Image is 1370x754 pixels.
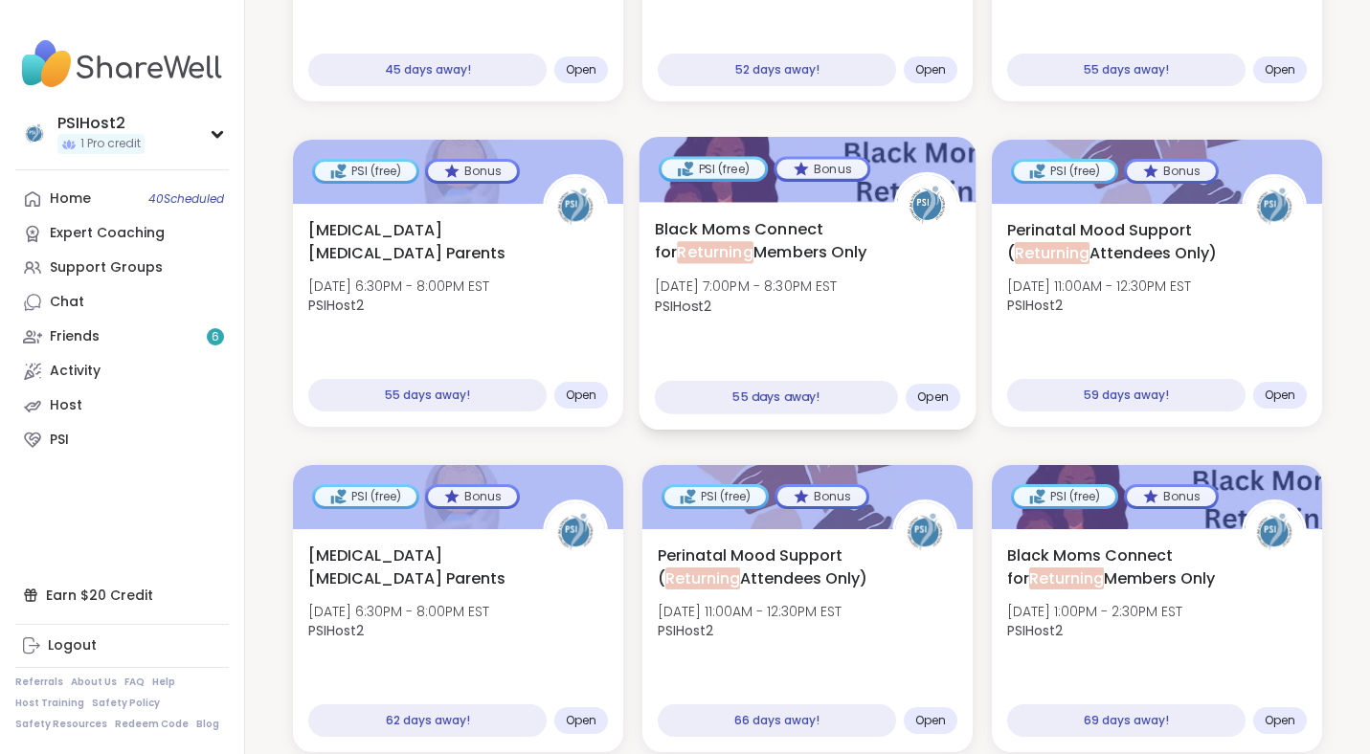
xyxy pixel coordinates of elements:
[15,629,229,663] a: Logout
[895,502,955,562] img: PSIHost2
[50,189,91,209] div: Home
[15,354,229,388] a: Activity
[1007,296,1063,315] b: PSIHost2
[1127,162,1216,181] div: Bonus
[1007,621,1063,640] b: PSIHost2
[308,277,489,296] span: [DATE] 6:30PM - 8:00PM EST
[148,191,224,207] span: 40 Scheduled
[677,241,753,263] span: Returning
[308,602,489,621] span: [DATE] 6:30PM - 8:00PM EST
[655,296,711,315] b: PSIHost2
[566,388,596,403] span: Open
[15,251,229,285] a: Support Groups
[1007,544,1221,590] span: Black Moms Connect for Members Only
[915,62,946,78] span: Open
[776,159,867,178] div: Bonus
[50,327,100,346] div: Friends
[15,718,107,731] a: Safety Resources
[1014,162,1115,181] div: PSI (free)
[50,431,69,450] div: PSI
[1245,502,1304,562] img: PSIHost2
[658,621,713,640] b: PSIHost2
[1265,713,1295,728] span: Open
[196,718,219,731] a: Blog
[15,320,229,354] a: Friends6
[308,219,522,265] span: [MEDICAL_DATA] [MEDICAL_DATA] Parents
[1245,177,1304,236] img: PSIHost2
[566,713,596,728] span: Open
[1007,602,1182,621] span: [DATE] 1:00PM - 2:30PM EST
[15,423,229,457] a: PSI
[71,676,117,689] a: About Us
[655,381,898,414] div: 55 days away!
[15,182,229,216] a: Home40Scheduled
[897,175,957,235] img: PSIHost2
[115,718,189,731] a: Redeem Code
[655,217,872,264] span: Black Moms Connect for Members Only
[915,713,946,728] span: Open
[308,54,547,86] div: 45 days away!
[428,487,517,506] div: Bonus
[308,296,364,315] b: PSIHost2
[50,224,165,243] div: Expert Coaching
[50,293,84,312] div: Chat
[48,636,97,655] div: Logout
[315,487,416,506] div: PSI (free)
[1015,242,1089,264] span: Returning
[546,502,605,562] img: PSIHost2
[1007,54,1246,86] div: 55 days away!
[15,31,229,98] img: ShareWell Nav Logo
[1265,388,1295,403] span: Open
[124,676,145,689] a: FAQ
[308,621,364,640] b: PSIHost2
[315,162,416,181] div: PSI (free)
[15,676,63,689] a: Referrals
[212,329,219,345] span: 6
[19,119,50,149] img: PSIHost2
[428,162,517,181] div: Bonus
[1265,62,1295,78] span: Open
[308,379,547,411] div: 55 days away!
[658,704,896,737] div: 66 days away!
[57,113,145,134] div: PSIHost2
[1007,219,1221,265] span: Perinatal Mood Support ( Attendees Only)
[80,136,141,152] span: 1 Pro credit
[917,389,949,405] span: Open
[15,216,229,251] a: Expert Coaching
[1007,379,1246,411] div: 59 days away!
[1127,487,1216,506] div: Bonus
[655,277,838,296] span: [DATE] 7:00PM - 8:30PM EST
[566,62,596,78] span: Open
[15,697,84,710] a: Host Training
[15,578,229,612] div: Earn $20 Credit
[1007,277,1191,296] span: [DATE] 11:00AM - 12:30PM EST
[308,704,547,737] div: 62 days away!
[546,177,605,236] img: PSIHost2
[15,285,229,320] a: Chat
[15,388,229,423] a: Host
[658,602,842,621] span: [DATE] 11:00AM - 12:30PM EST
[1014,487,1115,506] div: PSI (free)
[50,396,82,415] div: Host
[1007,704,1246,737] div: 69 days away!
[1029,567,1104,589] span: Returning
[658,54,896,86] div: 52 days away!
[50,362,101,381] div: Activity
[662,159,765,178] div: PSI (free)
[152,676,175,689] a: Help
[664,487,766,506] div: PSI (free)
[50,258,163,277] div: Support Groups
[92,697,160,710] a: Safety Policy
[308,544,522,590] span: [MEDICAL_DATA] [MEDICAL_DATA] Parents
[777,487,866,506] div: Bonus
[658,544,871,590] span: Perinatal Mood Support ( Attendees Only)
[665,567,740,589] span: Returning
